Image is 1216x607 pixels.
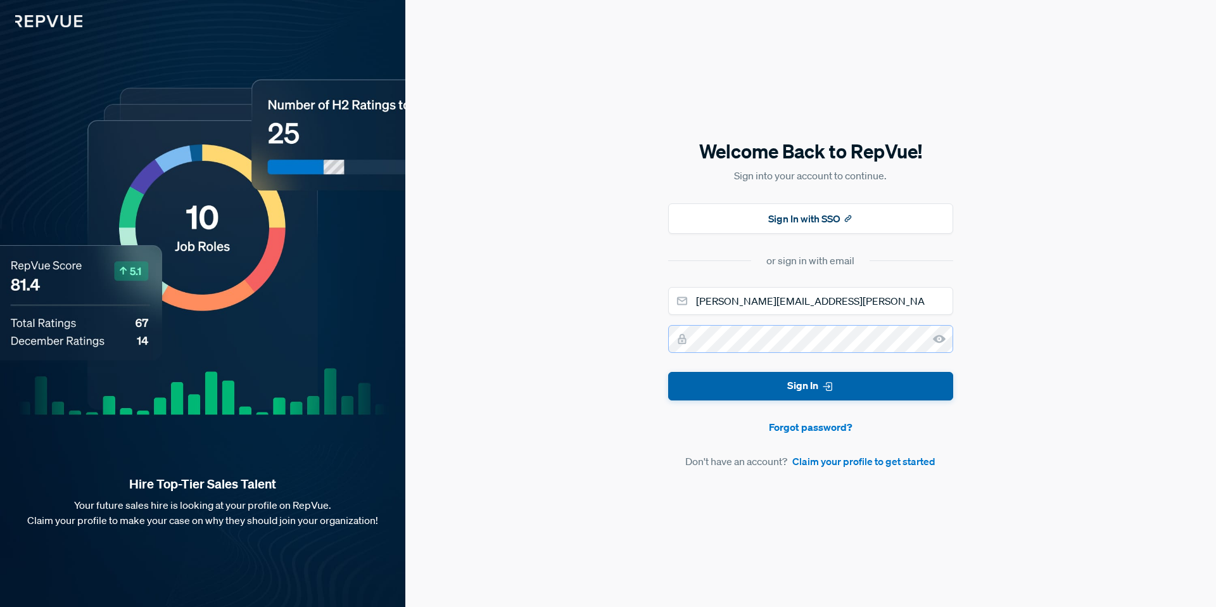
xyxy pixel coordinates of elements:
[668,454,953,469] article: Don't have an account?
[668,168,953,183] p: Sign into your account to continue.
[668,419,953,435] a: Forgot password?
[668,287,953,315] input: Email address
[668,203,953,234] button: Sign In with SSO
[792,454,935,469] a: Claim your profile to get started
[668,138,953,165] h5: Welcome Back to RepVue!
[20,497,385,528] p: Your future sales hire is looking at your profile on RepVue. Claim your profile to make your case...
[766,253,854,268] div: or sign in with email
[20,476,385,492] strong: Hire Top-Tier Sales Talent
[668,372,953,400] button: Sign In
